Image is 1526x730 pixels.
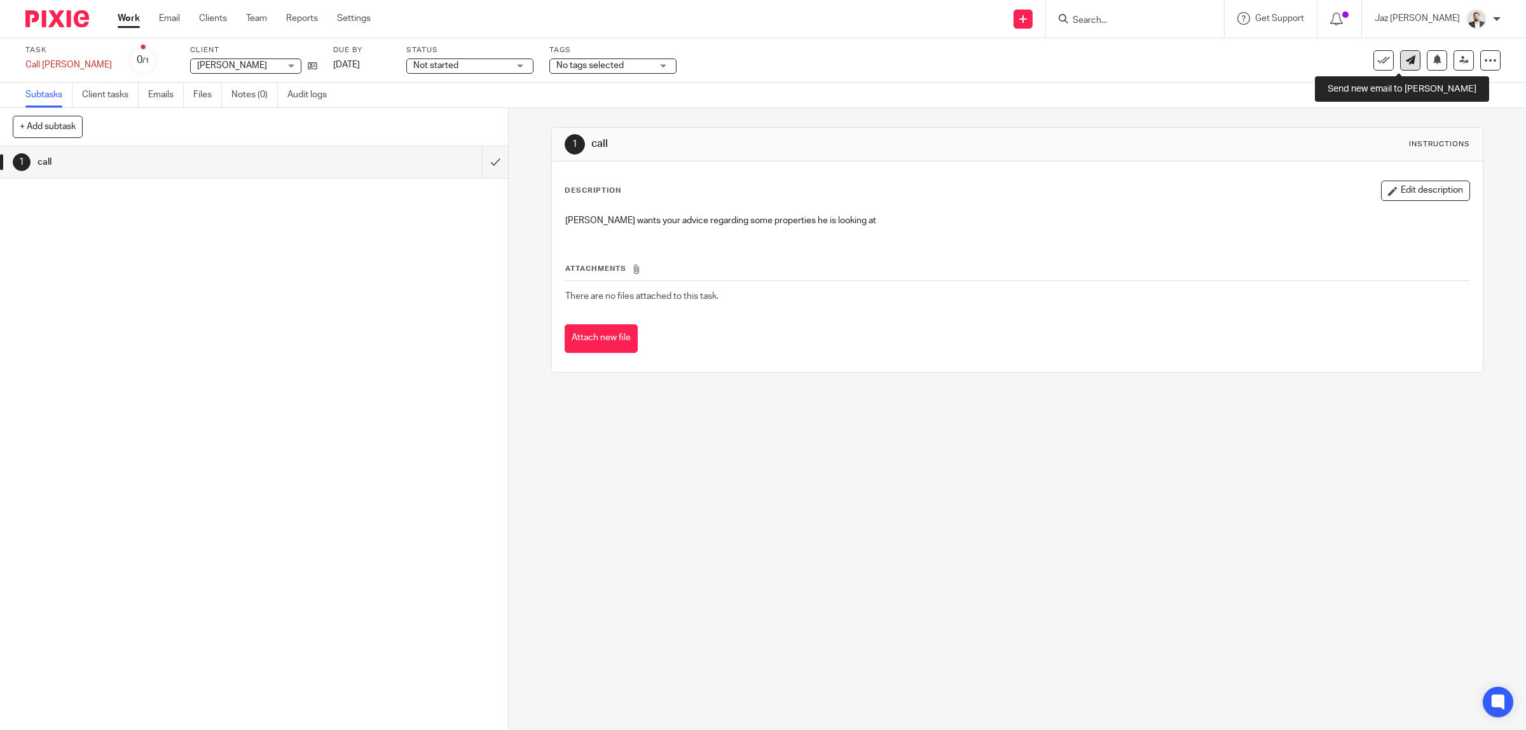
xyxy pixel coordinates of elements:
span: [DATE] [333,60,360,69]
a: Client tasks [82,83,139,107]
a: Files [193,83,222,107]
button: + Add subtask [13,116,83,137]
label: Task [25,45,112,55]
a: Subtasks [25,83,72,107]
p: Description [565,186,621,196]
div: Call [PERSON_NAME] [25,59,112,71]
span: Attachments [565,265,626,272]
input: Search [1071,15,1186,27]
a: Emails [148,83,184,107]
img: Pixie [25,10,89,27]
img: 48292-0008-compressed%20square.jpg [1466,9,1487,29]
a: Work [118,12,140,25]
small: /1 [142,57,149,64]
a: Team [246,12,267,25]
a: Audit logs [287,83,336,107]
label: Due by [333,45,390,55]
span: There are no files attached to this task. [565,292,718,301]
label: Client [190,45,317,55]
label: Tags [549,45,677,55]
label: Status [406,45,533,55]
h1: call [591,137,1044,151]
button: Attach new file [565,324,638,353]
span: Get Support [1255,14,1304,23]
button: Edit description [1381,181,1470,201]
a: Notes (0) [231,83,278,107]
a: Settings [337,12,371,25]
div: 0 [137,53,149,67]
p: Jaz [PERSON_NAME] [1375,12,1460,25]
div: 1 [565,134,585,155]
span: Not started [413,61,458,70]
a: Reports [286,12,318,25]
a: Email [159,12,180,25]
div: 1 [13,153,31,171]
span: No tags selected [556,61,624,70]
div: Call Jaspreet [25,59,112,71]
p: [PERSON_NAME] wants your advice regarding some properties he is looking at [565,214,1470,227]
a: Clients [199,12,227,25]
div: Instructions [1409,139,1470,149]
h1: call [38,153,326,172]
span: [PERSON_NAME] [197,61,267,70]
